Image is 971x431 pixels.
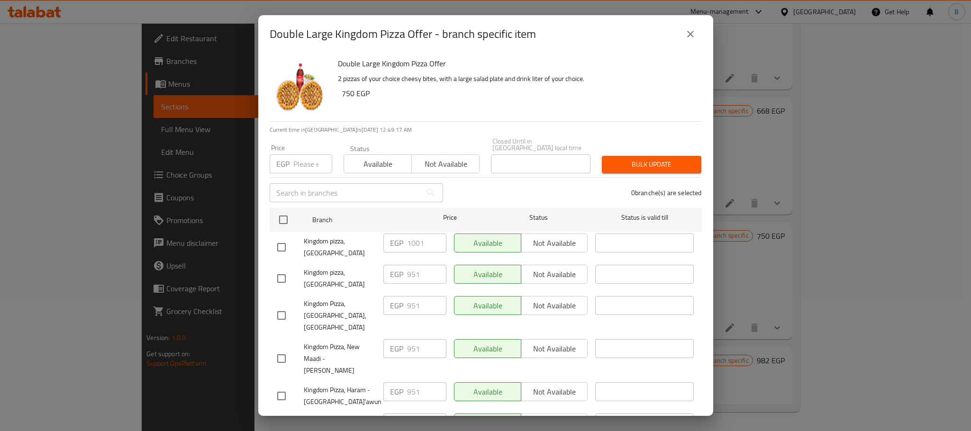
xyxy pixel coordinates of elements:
span: Price [418,212,481,224]
input: Please enter price [407,233,446,252]
span: Branch [312,214,411,226]
p: EGP [390,269,403,280]
h6: 750 EGP [342,87,694,100]
p: Current time in [GEOGRAPHIC_DATA] is [DATE] 12:49:17 AM [270,126,702,134]
input: Please enter price [407,339,446,358]
span: Kingdom Pizza, Haram - [GEOGRAPHIC_DATA]'awun [304,384,376,408]
button: Bulk update [602,156,701,173]
span: Kingdom Pizza, [GEOGRAPHIC_DATA], [GEOGRAPHIC_DATA] [304,298,376,333]
span: Kingdom pizza, [GEOGRAPHIC_DATA] [304,267,376,290]
input: Search in branches [270,183,421,202]
span: Status is valid till [595,212,694,224]
p: 0 branche(s) are selected [631,188,702,198]
h6: Double Large Kingdom Pizza Offer [338,57,694,70]
span: Not available [416,157,476,171]
button: Not available [411,154,480,173]
p: EGP [390,386,403,397]
input: Please enter price [407,296,446,315]
span: Status [489,212,588,224]
button: Available [344,154,412,173]
button: close [679,23,702,45]
p: EGP [390,237,403,249]
input: Please enter price [293,154,332,173]
p: 2 pizzas of your choice cheesy bites, with a large salad plate and drink liter of your choice. [338,73,694,85]
p: EGP [390,343,403,354]
span: Bulk update [609,159,694,171]
p: EGP [390,300,403,311]
span: Kingdom Pizza, New Maadi - [PERSON_NAME] [304,341,376,377]
span: Kingdom pizza, [GEOGRAPHIC_DATA] [304,235,376,259]
img: Double Large Kingdom Pizza Offer [270,57,330,117]
input: Please enter price [407,265,446,284]
p: EGP [276,158,290,170]
input: Please enter price [407,382,446,401]
span: Available [348,157,408,171]
h2: Double Large Kingdom Pizza Offer - branch specific item [270,27,536,42]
